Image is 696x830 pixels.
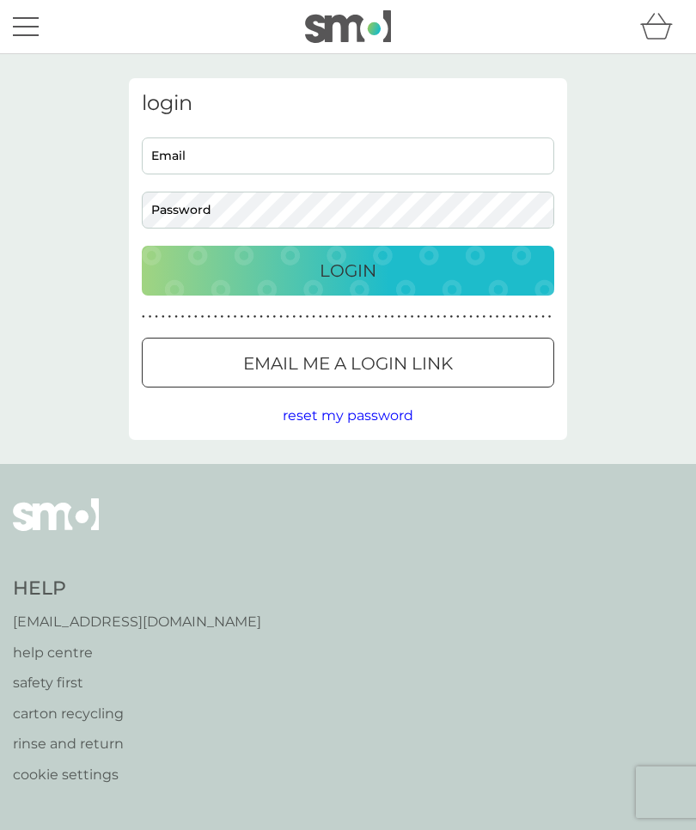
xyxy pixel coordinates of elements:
p: ● [214,313,217,321]
p: ● [424,313,427,321]
p: ● [187,313,191,321]
a: carton recycling [13,703,261,725]
p: ● [469,313,473,321]
p: ● [384,313,388,321]
a: [EMAIL_ADDRESS][DOMAIN_NAME] [13,611,261,633]
p: ● [516,313,519,321]
p: ● [273,313,277,321]
p: ● [326,313,329,321]
p: ● [449,313,453,321]
p: ● [397,313,400,321]
p: ● [404,313,407,321]
a: safety first [13,672,261,694]
p: ● [207,313,211,321]
button: reset my password [283,405,413,427]
img: smol [305,10,391,43]
p: ● [535,313,539,321]
p: ● [345,313,348,321]
p: ● [194,313,198,321]
h4: Help [13,576,261,602]
span: reset my password [283,407,413,424]
a: help centre [13,642,261,664]
p: ● [234,313,237,321]
h3: login [142,91,554,116]
p: ● [528,313,532,321]
p: ● [378,313,382,321]
p: ● [201,313,205,321]
p: ● [259,313,263,321]
p: Login [320,257,376,284]
p: ● [391,313,394,321]
p: ● [221,313,224,321]
button: Login [142,246,554,296]
p: ● [299,313,302,321]
p: ● [240,313,243,321]
p: ● [411,313,414,321]
p: ● [332,313,335,321]
p: ● [541,313,545,321]
p: ● [149,313,152,321]
a: cookie settings [13,764,261,786]
img: smol [13,498,99,557]
p: ● [364,313,368,321]
p: ● [483,313,486,321]
p: ● [142,313,145,321]
p: ● [162,313,165,321]
p: ● [358,313,362,321]
p: ● [174,313,178,321]
p: ● [279,313,283,321]
p: ● [496,313,499,321]
p: ● [266,313,270,321]
p: ● [509,313,512,321]
p: ● [443,313,447,321]
a: rinse and return [13,733,261,755]
p: ● [502,313,505,321]
p: ● [227,313,230,321]
p: ● [371,313,375,321]
p: ● [437,313,440,321]
p: ● [155,313,158,321]
p: ● [319,313,322,321]
p: ● [476,313,479,321]
button: menu [13,10,39,43]
p: ● [253,313,257,321]
p: ● [168,313,172,321]
p: ● [312,313,315,321]
p: ● [548,313,552,321]
p: ● [456,313,460,321]
p: ● [181,313,185,321]
p: ● [351,313,355,321]
button: Email me a login link [142,338,554,388]
p: ● [339,313,342,321]
div: basket [640,9,683,44]
p: ● [489,313,492,321]
p: ● [417,313,420,321]
p: ● [306,313,309,321]
p: ● [286,313,290,321]
p: ● [463,313,467,321]
p: ● [292,313,296,321]
p: ● [247,313,250,321]
p: Email me a login link [243,350,453,377]
p: ● [430,313,434,321]
p: ● [522,313,525,321]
